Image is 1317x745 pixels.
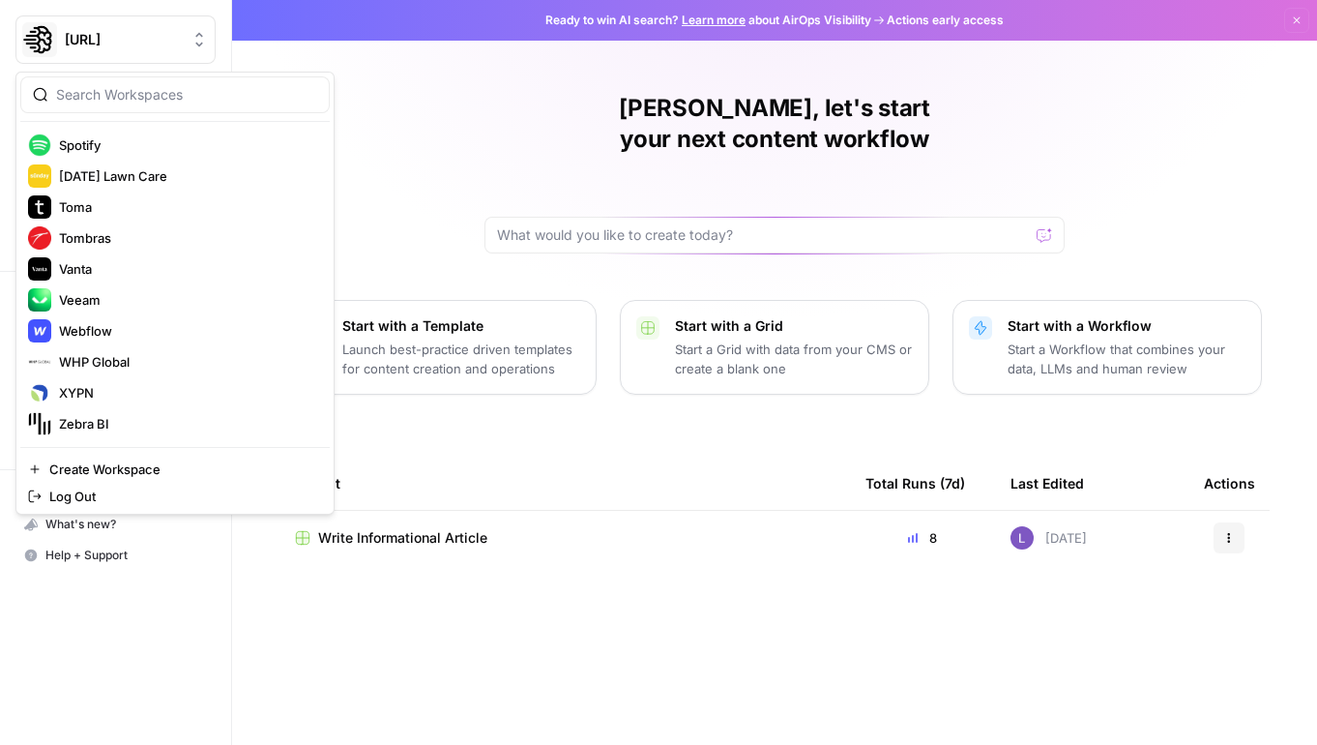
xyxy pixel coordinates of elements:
[59,321,314,341] span: Webflow
[49,487,314,506] span: Log Out
[675,340,913,378] p: Start a Grid with data from your CMS or create a blank one
[28,319,51,343] img: Webflow Logo
[1010,526,1034,550] img: rn7sh892ioif0lo51687sih9ndqw
[342,340,580,378] p: Launch best-practice driven templates for content creation and operations
[59,259,314,279] span: Vanta
[287,300,597,395] button: Start with a TemplateLaunch best-practice driven templates for content creation and operations
[865,457,965,510] div: Total Runs (7d)
[20,456,330,483] a: Create Workspace
[342,316,580,336] p: Start with a Template
[28,350,51,373] img: WHP Global Logo
[1010,457,1084,510] div: Last Edited
[865,528,980,548] div: 8
[484,93,1065,155] h1: [PERSON_NAME], let's start your next content workflow
[49,460,314,479] span: Create Workspace
[1008,340,1245,378] p: Start a Workflow that combines your data, LLMs and human review
[22,22,57,57] img: Ideogram.ai Logo
[295,457,834,510] div: Recent
[16,510,215,539] div: What's new?
[65,30,182,49] span: [URL]
[15,15,216,64] button: Workspace: Ideogram.ai
[15,540,216,571] button: Help + Support
[56,85,317,104] input: Search Workspaces
[28,412,51,435] img: Zebra BI Logo
[28,195,51,219] img: Toma Logo
[59,197,314,217] span: Toma
[675,316,913,336] p: Start with a Grid
[1008,316,1245,336] p: Start with a Workflow
[59,414,314,433] span: Zebra BI
[28,134,51,157] img: Spotify Logo
[59,166,314,186] span: [DATE] Lawn Care
[1010,526,1087,550] div: [DATE]
[59,383,314,402] span: XYPN
[20,483,330,510] a: Log Out
[318,528,487,548] span: Write Informational Article
[15,509,216,540] button: What's new?
[59,290,314,310] span: Veeam
[59,228,314,248] span: Tombras
[59,135,314,155] span: Spotify
[295,528,834,548] a: Write Informational Article
[45,547,207,564] span: Help + Support
[28,288,51,312] img: Veeam Logo
[952,300,1262,395] button: Start with a WorkflowStart a Workflow that combines your data, LLMs and human review
[1204,457,1255,510] div: Actions
[59,352,314,372] span: WHP Global
[28,257,51,281] img: Vanta Logo
[28,164,51,188] img: Sunday Lawn Care Logo
[28,226,51,250] img: Tombras Logo
[28,381,51,404] img: XYPN Logo
[682,13,746,27] a: Learn more
[545,12,871,29] span: Ready to win AI search? about AirOps Visibility
[497,225,1029,245] input: What would you like to create today?
[15,72,335,515] div: Workspace: Ideogram.ai
[620,300,929,395] button: Start with a GridStart a Grid with data from your CMS or create a blank one
[887,12,1004,29] span: Actions early access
